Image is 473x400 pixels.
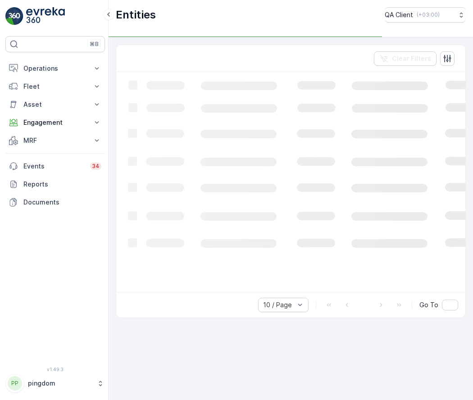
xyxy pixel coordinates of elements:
button: MRF [5,132,105,150]
p: Reports [23,180,101,189]
p: Operations [23,64,87,73]
button: PPpingdom [5,374,105,393]
p: ( +03:00 ) [417,11,440,18]
span: v 1.49.3 [5,367,105,372]
p: Fleet [23,82,87,91]
p: Clear Filters [392,54,431,63]
a: Reports [5,175,105,193]
button: Operations [5,59,105,77]
p: QA Client [385,10,413,19]
p: Events [23,162,85,171]
p: 34 [92,163,100,170]
p: Documents [23,198,101,207]
img: logo_light-DOdMpM7g.png [26,7,65,25]
p: Engagement [23,118,87,127]
button: QA Client(+03:00) [385,7,466,23]
p: Asset [23,100,87,109]
button: Asset [5,95,105,114]
p: Entities [116,8,156,22]
a: Events34 [5,157,105,175]
img: logo [5,7,23,25]
button: Clear Filters [374,51,437,66]
span: Go To [419,300,438,309]
p: ⌘B [90,41,99,48]
div: PP [8,376,22,391]
p: MRF [23,136,87,145]
button: Fleet [5,77,105,95]
p: pingdom [28,379,92,388]
a: Documents [5,193,105,211]
button: Engagement [5,114,105,132]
